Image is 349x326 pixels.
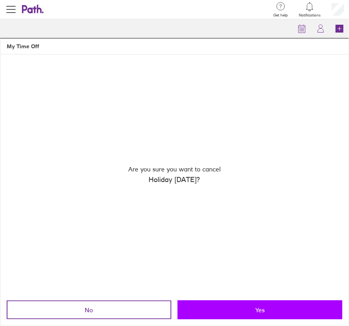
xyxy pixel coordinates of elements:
[255,306,265,313] span: Yes
[299,13,321,18] span: Notifications
[7,301,171,319] button: No
[0,55,349,294] div: Are you sure you want to cancel
[299,1,321,18] a: Notifications
[0,38,349,55] header: My Time Off
[85,306,93,313] span: No
[273,13,288,18] span: Get help
[149,174,200,185] span: Holiday [DATE] ?
[178,301,342,319] button: Yes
